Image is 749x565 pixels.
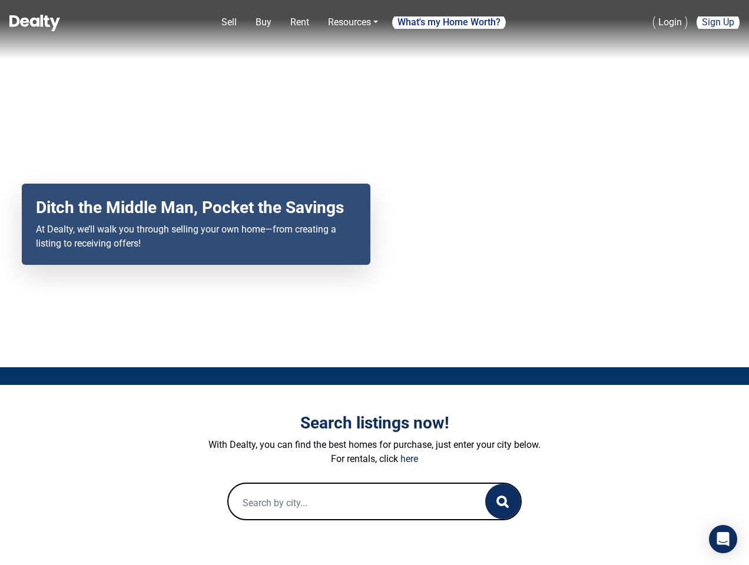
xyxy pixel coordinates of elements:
[653,10,687,35] a: Login
[286,11,314,34] a: Rent
[217,11,241,34] a: Sell
[697,10,740,35] a: Sign Up
[48,452,701,466] p: For rentals, click
[36,222,356,251] p: At Dealty, we’ll walk you through selling your own home—from creating a listing to receiving offers!
[392,13,506,32] a: What's my Home Worth?
[323,11,383,34] a: Resources
[251,11,276,34] a: Buy
[709,525,737,553] div: Open Intercom Messenger
[228,484,462,521] input: Search by city...
[48,413,701,433] h3: Search listings now!
[400,453,418,464] a: here
[9,15,60,31] img: Dealty - Buy, Sell & Rent Homes
[48,438,701,452] p: With Dealty, you can find the best homes for purchase, just enter your city below.
[36,198,356,218] h2: Ditch the Middle Man, Pocket the Savings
